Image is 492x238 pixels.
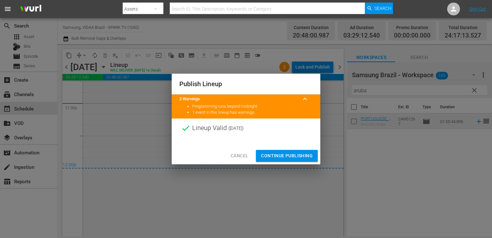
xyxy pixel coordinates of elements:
[192,110,313,116] li: 1 event in this lineup has warnings.
[179,79,313,89] h2: Publish Lineup
[231,152,248,160] span: Cancel
[374,3,391,14] span: Search
[225,150,253,162] button: Cancel
[261,152,313,160] span: Continue Publishing
[228,123,244,133] span: ( [DATE] )
[179,96,297,102] title: 2 Warnings
[172,119,320,138] div: Lineup Valid
[192,103,313,110] li: Programming runs beyond midnight
[297,91,313,107] button: keyboard_arrow_up
[301,95,309,103] span: keyboard_arrow_up
[256,150,318,162] button: Continue Publishing
[469,6,486,12] a: Sign Out
[15,2,46,17] img: ans4CAIJ8jUAAAAAAAAAAAAAAAAAAAAAAAAgQb4GAAAAAAAAAAAAAAAAAAAAAAAAJMjXAAAAAAAAAAAAAAAAAAAAAAAAgAT5G...
[4,5,12,13] span: menu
